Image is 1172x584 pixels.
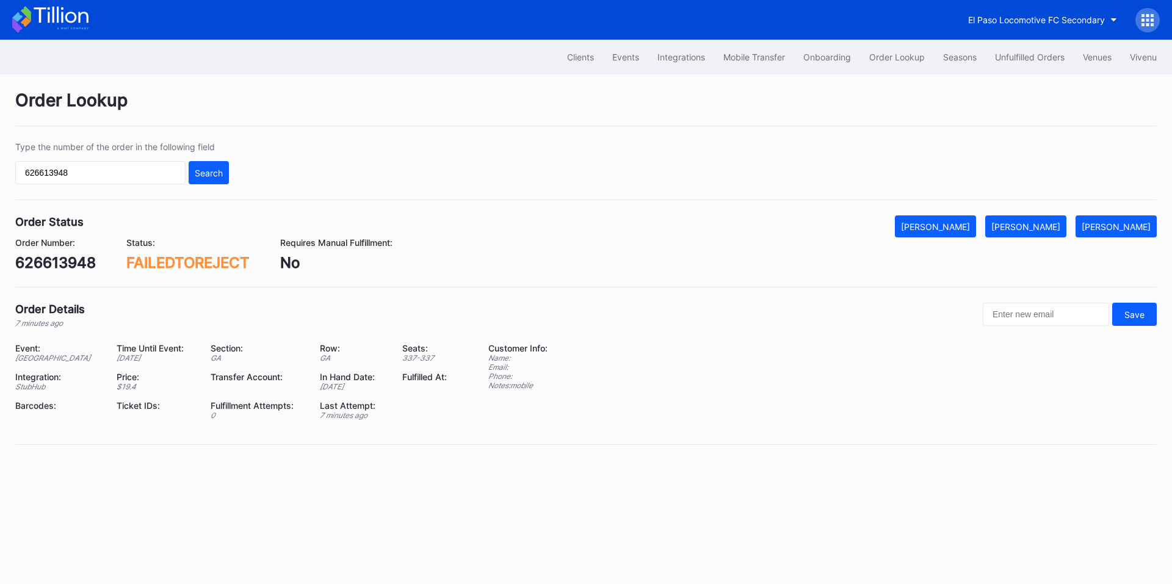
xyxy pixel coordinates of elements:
[558,46,603,68] button: Clients
[995,52,1065,62] div: Unfulfilled Orders
[402,353,458,362] div: 337 - 337
[15,254,96,272] div: 626613948
[986,46,1074,68] button: Unfulfilled Orders
[189,161,229,184] button: Search
[211,400,305,411] div: Fulfillment Attempts:
[15,215,84,228] div: Order Status
[648,46,714,68] button: Integrations
[211,353,305,362] div: GA
[126,254,250,272] div: FAILEDTOREJECT
[320,382,386,391] div: [DATE]
[15,319,85,328] div: 7 minutes ago
[488,353,548,362] div: Name:
[714,46,794,68] button: Mobile Transfer
[943,52,977,62] div: Seasons
[1074,46,1121,68] button: Venues
[15,142,229,152] div: Type the number of the order in the following field
[869,52,925,62] div: Order Lookup
[117,382,195,391] div: $ 19.4
[320,400,386,411] div: Last Attempt:
[895,215,976,237] button: [PERSON_NAME]
[860,46,934,68] button: Order Lookup
[402,343,458,353] div: Seats:
[1112,303,1157,326] button: Save
[15,372,101,382] div: Integration:
[488,372,548,381] div: Phone:
[320,353,386,362] div: GA
[985,215,1066,237] button: [PERSON_NAME]
[803,52,851,62] div: Onboarding
[657,52,705,62] div: Integrations
[117,372,195,382] div: Price:
[320,343,386,353] div: Row:
[983,303,1109,326] input: Enter new email
[126,237,250,248] div: Status:
[1082,222,1151,232] div: [PERSON_NAME]
[280,237,392,248] div: Requires Manual Fulfillment:
[603,46,648,68] button: Events
[211,372,305,382] div: Transfer Account:
[488,381,548,390] div: Notes: mobile
[991,222,1060,232] div: [PERSON_NAME]
[959,9,1126,31] button: El Paso Locomotive FC Secondary
[794,46,860,68] button: Onboarding
[15,353,101,362] div: [GEOGRAPHIC_DATA]
[934,46,986,68] button: Seasons
[211,343,305,353] div: Section:
[901,222,970,232] div: [PERSON_NAME]
[117,353,195,362] div: [DATE]
[117,343,195,353] div: Time Until Event:
[15,382,101,391] div: StubHub
[1130,52,1157,62] div: Vivenu
[1076,215,1157,237] button: [PERSON_NAME]
[1083,52,1112,62] div: Venues
[15,237,96,248] div: Order Number:
[723,52,785,62] div: Mobile Transfer
[1121,46,1166,68] button: Vivenu
[320,411,386,420] div: 7 minutes ago
[280,254,392,272] div: No
[15,400,101,411] div: Barcodes:
[488,362,548,372] div: Email:
[117,400,195,411] div: Ticket IDs:
[320,372,386,382] div: In Hand Date:
[195,168,223,178] div: Search
[211,411,305,420] div: 0
[15,343,101,353] div: Event:
[15,303,85,315] div: Order Details
[15,161,186,184] input: GT59662
[968,15,1105,25] div: El Paso Locomotive FC Secondary
[612,52,639,62] div: Events
[567,52,594,62] div: Clients
[15,90,1157,126] div: Order Lookup
[488,343,548,353] div: Customer Info:
[1124,309,1145,320] div: Save
[402,372,458,382] div: Fulfilled At:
